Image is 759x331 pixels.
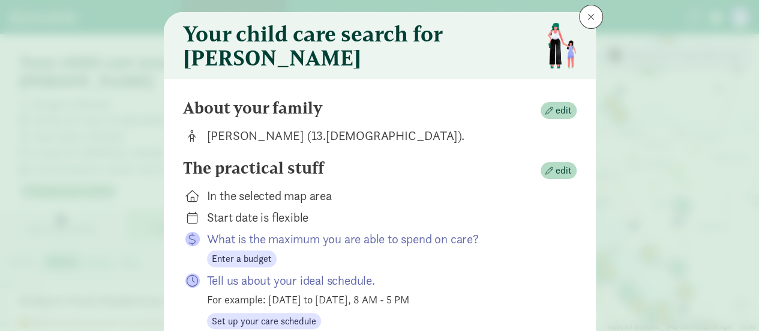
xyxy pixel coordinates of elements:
span: Enter a budget [212,252,272,266]
button: Set up your care schedule [207,313,321,330]
div: Start date is flexible [207,209,557,226]
span: edit [556,103,572,118]
h4: About your family [183,99,323,118]
button: Enter a budget [207,251,277,267]
div: For example: [DATE] to [DATE], 8 AM - 5 PM [207,291,557,308]
span: Set up your care schedule [212,314,316,329]
h4: The practical stuff [183,159,324,178]
button: edit [541,102,577,119]
div: In the selected map area [207,187,557,204]
span: edit [556,163,572,178]
div: [PERSON_NAME] (13.[DEMOGRAPHIC_DATA]). [207,127,557,144]
button: edit [541,162,577,179]
h3: Your child care search for [PERSON_NAME] [183,22,538,70]
p: What is the maximum you are able to spend on care? [207,231,557,247]
p: Tell us about your ideal schedule. [207,272,557,289]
